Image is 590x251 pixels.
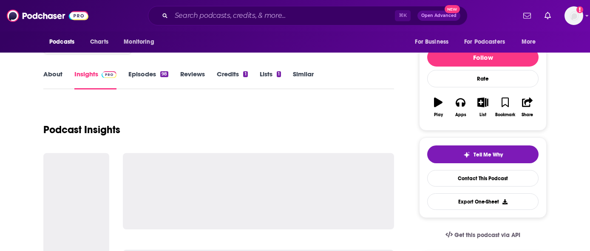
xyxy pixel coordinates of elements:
[516,34,547,50] button: open menu
[427,170,539,187] a: Contact This Podcast
[464,36,505,48] span: For Podcasters
[495,112,515,117] div: Bookmark
[455,112,466,117] div: Apps
[459,34,517,50] button: open menu
[427,48,539,67] button: Follow
[445,5,460,13] span: New
[472,92,494,123] button: List
[43,123,120,136] h1: Podcast Insights
[463,151,470,158] img: tell me why sparkle
[449,92,471,123] button: Apps
[522,36,536,48] span: More
[243,71,247,77] div: 1
[439,225,527,245] a: Get this podcast via API
[409,34,459,50] button: open menu
[260,70,281,89] a: Lists1
[171,9,395,22] input: Search podcasts, credits, & more...
[124,36,154,48] span: Monitoring
[74,70,116,89] a: InsightsPodchaser Pro
[522,112,533,117] div: Share
[474,151,503,158] span: Tell Me Why
[148,6,468,25] div: Search podcasts, credits, & more...
[494,92,516,123] button: Bookmark
[427,70,539,87] div: Rate
[85,34,113,50] a: Charts
[427,193,539,210] button: Export One-Sheet
[520,8,534,23] a: Show notifications dropdown
[7,8,88,24] img: Podchaser - Follow, Share and Rate Podcasts
[434,112,443,117] div: Play
[90,36,108,48] span: Charts
[128,70,168,89] a: Episodes98
[564,6,583,25] img: User Profile
[541,8,554,23] a: Show notifications dropdown
[43,34,85,50] button: open menu
[118,34,165,50] button: open menu
[180,70,205,89] a: Reviews
[516,92,539,123] button: Share
[564,6,583,25] button: Show profile menu
[43,70,62,89] a: About
[415,36,448,48] span: For Business
[421,14,457,18] span: Open Advanced
[454,231,520,239] span: Get this podcast via API
[395,10,411,21] span: ⌘ K
[160,71,168,77] div: 98
[293,70,314,89] a: Similar
[479,112,486,117] div: List
[576,6,583,13] svg: Add a profile image
[277,71,281,77] div: 1
[564,6,583,25] span: Logged in as isabellaN
[427,145,539,163] button: tell me why sparkleTell Me Why
[49,36,74,48] span: Podcasts
[427,92,449,123] button: Play
[217,70,247,89] a: Credits1
[102,71,116,78] img: Podchaser Pro
[417,11,460,21] button: Open AdvancedNew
